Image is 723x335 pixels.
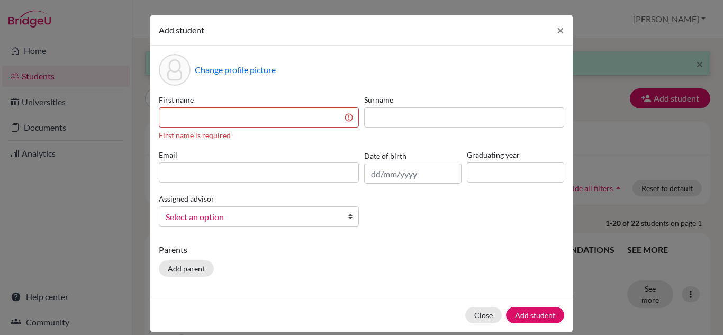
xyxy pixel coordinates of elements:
span: Select an option [166,210,338,224]
button: Close [548,15,573,45]
div: First name is required [159,130,359,141]
button: Close [465,307,502,323]
label: Surname [364,94,564,105]
button: Add parent [159,260,214,277]
label: Assigned advisor [159,193,214,204]
div: Profile picture [159,54,191,86]
label: Email [159,149,359,160]
label: First name [159,94,359,105]
span: × [557,22,564,38]
p: Parents [159,243,564,256]
label: Graduating year [467,149,564,160]
span: Add student [159,25,204,35]
input: dd/mm/yyyy [364,164,462,184]
button: Add student [506,307,564,323]
label: Date of birth [364,150,406,161]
